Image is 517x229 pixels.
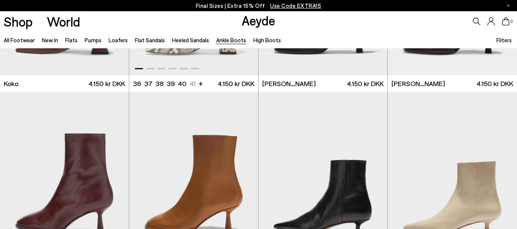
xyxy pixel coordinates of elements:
a: Ankle Boots [216,37,246,43]
span: 4.150 kr DKK [477,79,513,88]
span: 0 [510,19,513,24]
a: [PERSON_NAME] 4.150 kr DKK [258,75,387,92]
a: New In [42,37,58,43]
li: 39 [167,79,175,88]
a: 0 [502,17,510,25]
li: 36 [133,79,141,88]
p: Final Sizes | Extra 15% Off [196,1,321,10]
span: Koko [4,79,18,88]
li: 40 [178,79,187,88]
ul: variant [133,79,193,88]
span: Filters [496,37,512,43]
span: 4.150 kr DKK [88,79,125,88]
a: Flats [65,37,78,43]
a: High Boots [253,37,281,43]
span: 4.150 kr DKK [347,79,384,88]
a: Loafers [109,37,128,43]
a: [PERSON_NAME] 4.150 kr DKK [388,75,517,92]
a: 36 37 38 39 40 41 + 4.150 kr DKK [129,75,258,92]
span: [PERSON_NAME] [391,79,445,88]
a: Aeyde [242,12,275,28]
span: Navigate to /collections/ss25-final-sizes [270,2,321,9]
a: Shop [4,15,33,28]
a: Heeled Sandals [172,37,209,43]
li: 38 [155,79,164,88]
span: [PERSON_NAME] [262,79,316,88]
a: All Footwear [4,37,35,43]
span: 4.150 kr DKK [218,79,254,88]
li: + [199,78,203,88]
a: World [47,15,80,28]
li: 37 [144,79,152,88]
a: Flat Sandals [135,37,165,43]
a: Pumps [85,37,102,43]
